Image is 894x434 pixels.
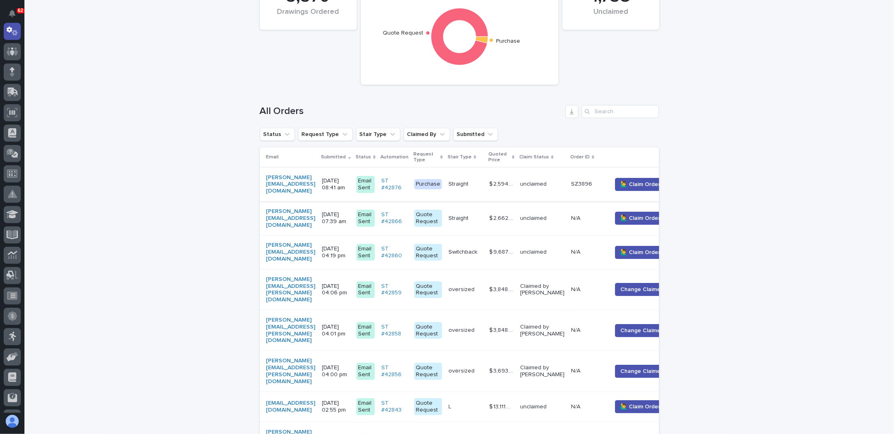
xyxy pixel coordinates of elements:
[615,365,668,378] button: Change Claimer
[266,276,316,303] a: [PERSON_NAME][EMAIL_ADDRESS][PERSON_NAME][DOMAIN_NAME]
[520,403,565,410] p: unclaimed
[448,402,453,410] p: L
[260,167,681,201] tr: [PERSON_NAME][EMAIL_ADDRESS][DOMAIN_NAME] [DATE] 08:41 amEmail SentST #42876 PurchaseStraightStra...
[274,8,343,25] div: Drawings Ordered
[381,400,408,414] a: ST #42843
[520,181,565,188] p: unclaimed
[489,402,515,410] p: $ 13,111.00
[381,211,408,225] a: ST #42866
[448,179,470,188] p: Straight
[520,324,565,338] p: Claimed by [PERSON_NAME]
[404,128,450,141] button: Claimed By
[615,178,666,191] button: 🙋‍♂️ Claim Order
[322,283,350,297] p: [DATE] 04:06 pm
[414,210,442,227] div: Quote Request
[260,351,681,392] tr: [PERSON_NAME][EMAIL_ADDRESS][PERSON_NAME][DOMAIN_NAME] [DATE] 04:00 pmEmail SentST #42856 Quote R...
[356,244,375,261] div: Email Sent
[266,357,316,385] a: [PERSON_NAME][EMAIL_ADDRESS][PERSON_NAME][DOMAIN_NAME]
[322,364,350,378] p: [DATE] 04:00 pm
[356,281,375,298] div: Email Sent
[322,211,350,225] p: [DATE] 07:39 am
[448,213,470,222] p: Straight
[620,248,660,256] span: 🙋‍♂️ Claim Order
[620,327,663,335] span: Change Claimer
[620,403,660,411] span: 🙋‍♂️ Claim Order
[298,128,353,141] button: Request Type
[620,180,660,189] span: 🙋‍♂️ Claim Order
[260,392,681,422] tr: [EMAIL_ADDRESS][DOMAIN_NAME] [DATE] 02:55 pmEmail SentST #42843 Quote RequestLL $ 13,111.00$ 13,1...
[489,213,515,222] p: $ 2,662.00
[520,283,565,297] p: Claimed by [PERSON_NAME]
[620,285,663,294] span: Change Claimer
[448,325,476,334] p: oversized
[260,105,562,117] h1: All Orders
[520,249,565,256] p: unclaimed
[489,285,515,293] p: $ 3,848.00
[414,281,442,298] div: Quote Request
[356,398,375,415] div: Email Sent
[570,153,590,162] p: Order ID
[356,128,400,141] button: Stair Type
[414,322,442,339] div: Quote Request
[356,210,375,227] div: Email Sent
[322,245,350,259] p: [DATE] 04:19 pm
[448,153,472,162] p: Stair Type
[448,285,476,293] p: oversized
[414,363,442,380] div: Quote Request
[571,402,582,410] p: N/A
[520,215,565,222] p: unclaimed
[620,367,663,375] span: Change Claimer
[571,285,582,293] p: N/A
[571,179,594,188] p: SZ3896
[266,208,316,228] a: [PERSON_NAME][EMAIL_ADDRESS][DOMAIN_NAME]
[414,244,442,261] div: Quote Request
[260,235,681,269] tr: [PERSON_NAME][EMAIL_ADDRESS][DOMAIN_NAME] [DATE] 04:19 pmEmail SentST #42860 Quote RequestSwitchb...
[321,153,346,162] p: Submitted
[322,400,350,414] p: [DATE] 02:55 pm
[381,364,408,378] a: ST #42856
[266,317,316,344] a: [PERSON_NAME][EMAIL_ADDRESS][PERSON_NAME][DOMAIN_NAME]
[356,153,371,162] p: Status
[413,150,438,165] p: Request Type
[615,283,668,296] button: Change Claimer
[448,366,476,375] p: oversized
[615,212,666,225] button: 🙋‍♂️ Claim Order
[489,247,515,256] p: $ 9,687.00
[322,324,350,338] p: [DATE] 04:01 pm
[266,400,316,414] a: [EMAIL_ADDRESS][DOMAIN_NAME]
[380,153,409,162] p: Automation
[615,246,666,259] button: 🙋‍♂️ Claim Order
[260,201,681,235] tr: [PERSON_NAME][EMAIL_ADDRESS][DOMAIN_NAME] [DATE] 07:39 amEmail SentST #42866 Quote RequestStraigh...
[520,364,565,378] p: Claimed by [PERSON_NAME]
[615,324,668,337] button: Change Claimer
[381,283,408,297] a: ST #42859
[383,30,423,36] text: Quote Request
[356,363,375,380] div: Email Sent
[266,174,316,195] a: [PERSON_NAME][EMAIL_ADDRESS][DOMAIN_NAME]
[582,105,659,118] input: Search
[496,39,520,44] text: Purchase
[414,398,442,415] div: Quote Request
[381,178,408,191] a: ST #42876
[448,247,479,256] p: Switchback
[4,413,21,430] button: users-avatar
[489,179,515,188] p: $ 2,594.00
[615,400,666,413] button: 🙋‍♂️ Claim Order
[260,310,681,351] tr: [PERSON_NAME][EMAIL_ADDRESS][PERSON_NAME][DOMAIN_NAME] [DATE] 04:01 pmEmail SentST #42858 Quote R...
[260,269,681,310] tr: [PERSON_NAME][EMAIL_ADDRESS][PERSON_NAME][DOMAIN_NAME] [DATE] 04:06 pmEmail SentST #42859 Quote R...
[356,176,375,193] div: Email Sent
[489,366,515,375] p: $ 3,693.00
[571,213,582,222] p: N/A
[266,153,279,162] p: Email
[488,150,510,165] p: Quoted Price
[266,242,316,262] a: [PERSON_NAME][EMAIL_ADDRESS][DOMAIN_NAME]
[414,179,442,189] div: Purchase
[620,214,660,222] span: 🙋‍♂️ Claim Order
[18,8,23,13] p: 62
[381,245,408,259] a: ST #42860
[381,324,408,338] a: ST #42858
[571,325,582,334] p: N/A
[356,322,375,339] div: Email Sent
[322,178,350,191] p: [DATE] 08:41 am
